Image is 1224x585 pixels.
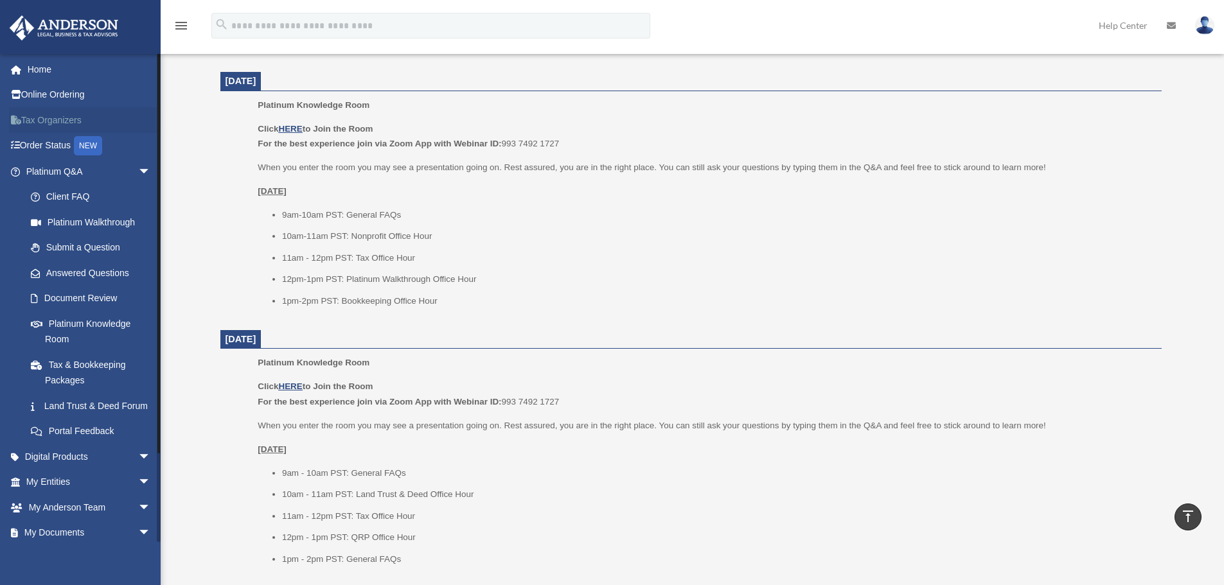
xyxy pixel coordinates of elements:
a: Client FAQ [18,184,170,210]
a: Order StatusNEW [9,133,170,159]
span: [DATE] [226,76,256,86]
img: User Pic [1195,16,1214,35]
a: Portal Feedback [18,419,170,444]
img: Anderson Advisors Platinum Portal [6,15,122,40]
b: For the best experience join via Zoom App with Webinar ID: [258,139,501,148]
u: [DATE] [258,186,287,196]
a: Digital Productsarrow_drop_down [9,444,170,469]
u: [DATE] [258,444,287,454]
span: Platinum Knowledge Room [258,358,369,367]
li: 11am - 12pm PST: Tax Office Hour [282,250,1153,266]
b: For the best experience join via Zoom App with Webinar ID: [258,397,501,406]
li: 9am-10am PST: General FAQs [282,207,1153,223]
span: arrow_drop_down [138,159,164,185]
li: 1pm - 2pm PST: General FAQs [282,552,1153,567]
b: Click to Join the Room [258,381,373,391]
a: Online Ordering [9,82,170,108]
a: Home [9,57,170,82]
a: Platinum Walkthrough [18,209,170,235]
span: Platinum Knowledge Room [258,100,369,110]
a: Submit a Question [18,235,170,261]
a: Tax Organizers [9,107,170,133]
p: When you enter the room you may see a presentation going on. Rest assured, you are in the right p... [258,160,1152,175]
li: 11am - 12pm PST: Tax Office Hour [282,509,1153,524]
span: arrow_drop_down [138,444,164,470]
i: menu [173,18,189,33]
li: 10am - 11am PST: Land Trust & Deed Office Hour [282,487,1153,502]
a: Platinum Q&Aarrow_drop_down [9,159,170,184]
i: search [215,17,229,31]
li: 1pm-2pm PST: Bookkeeping Office Hour [282,293,1153,309]
b: Click to Join the Room [258,124,373,134]
p: 993 7492 1727 [258,379,1152,409]
a: menu [173,22,189,33]
p: When you enter the room you may see a presentation going on. Rest assured, you are in the right p... [258,418,1152,433]
li: 12pm-1pm PST: Platinum Walkthrough Office Hour [282,272,1153,287]
i: vertical_align_top [1180,509,1196,524]
li: 12pm - 1pm PST: QRP Office Hour [282,530,1153,545]
div: NEW [74,136,102,155]
span: arrow_drop_down [138,494,164,521]
a: Answered Questions [18,260,170,286]
li: 9am - 10am PST: General FAQs [282,466,1153,481]
a: Platinum Knowledge Room [18,311,164,352]
a: vertical_align_top [1175,503,1202,530]
p: 993 7492 1727 [258,121,1152,152]
a: My Entitiesarrow_drop_down [9,469,170,495]
span: arrow_drop_down [138,520,164,546]
a: HERE [278,381,302,391]
a: My Documentsarrow_drop_down [9,520,170,546]
a: Tax & Bookkeeping Packages [18,352,170,393]
a: My Anderson Teamarrow_drop_down [9,494,170,520]
span: arrow_drop_down [138,469,164,496]
a: HERE [278,124,302,134]
a: Land Trust & Deed Forum [18,393,170,419]
li: 10am-11am PST: Nonprofit Office Hour [282,229,1153,244]
span: [DATE] [226,334,256,344]
a: Document Review [18,286,170,311]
